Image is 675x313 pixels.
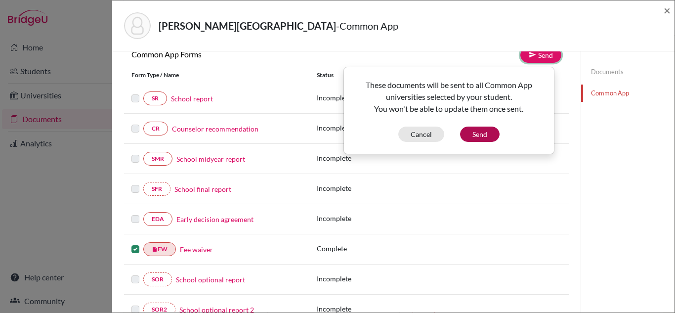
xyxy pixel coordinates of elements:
[317,71,419,80] div: Status
[317,243,419,254] p: Complete
[317,123,419,133] p: Incomplete
[172,124,258,134] a: Counselor recommendation
[143,152,172,166] a: SMR
[159,20,336,32] strong: [PERSON_NAME][GEOGRAPHIC_DATA]
[343,67,554,154] div: Send
[143,212,172,226] a: EDA
[124,71,309,80] div: Form Type / Name
[176,274,245,285] a: School optional report
[398,127,444,142] button: Cancel
[143,272,172,286] a: SOR
[176,214,253,224] a: Early decision agreement
[143,182,170,196] a: SFR
[317,153,419,163] p: Incomplete
[581,63,675,81] a: Documents
[180,244,213,255] a: Fee waiver
[124,49,346,59] h6: Common App Forms
[143,122,168,135] a: CR
[352,79,546,115] p: These documents will be sent to all Common App universities selected by your student. You won't b...
[317,92,419,103] p: Incomplete
[176,154,245,164] a: School midyear report
[581,85,675,102] a: Common App
[317,213,419,224] p: Incomplete
[174,184,231,194] a: School final report
[317,273,419,284] p: Incomplete
[171,93,213,104] a: School report
[317,183,419,193] p: Incomplete
[664,4,671,16] button: Close
[143,242,176,256] a: insert_drive_fileFW
[520,47,561,63] a: Send
[664,3,671,17] span: ×
[460,127,500,142] button: Send
[336,20,398,32] span: - Common App
[143,91,167,105] a: SR
[152,246,158,252] i: insert_drive_file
